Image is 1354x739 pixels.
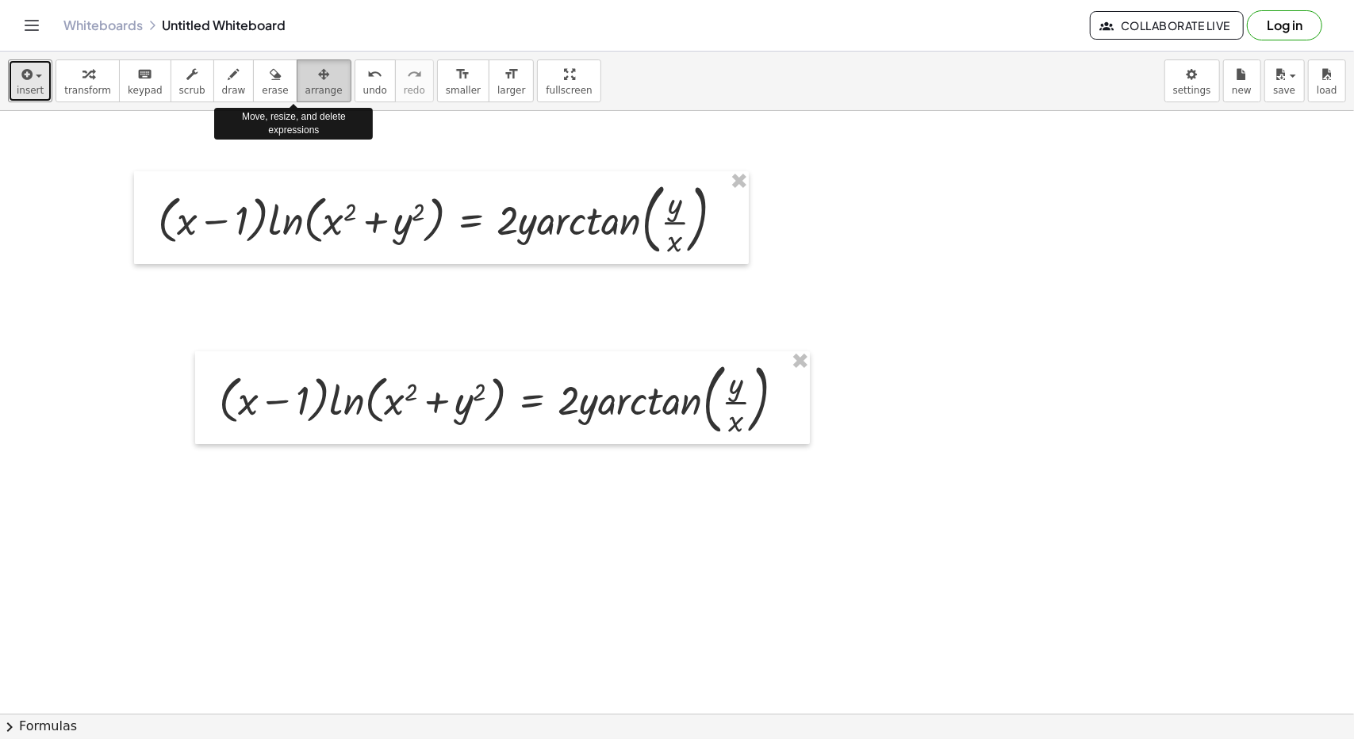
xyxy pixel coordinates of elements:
[179,85,205,96] span: scrub
[1223,59,1261,102] button: new
[446,85,481,96] span: smaller
[213,59,255,102] button: draw
[222,85,246,96] span: draw
[214,108,373,140] div: Move, resize, and delete expressions
[404,85,425,96] span: redo
[1264,59,1305,102] button: save
[355,59,396,102] button: undoundo
[137,65,152,84] i: keyboard
[1173,85,1211,96] span: settings
[1090,11,1244,40] button: Collaborate Live
[297,59,351,102] button: arrange
[489,59,534,102] button: format_sizelarger
[367,65,382,84] i: undo
[1232,85,1252,96] span: new
[455,65,470,84] i: format_size
[1317,85,1337,96] span: load
[1247,10,1322,40] button: Log in
[1308,59,1346,102] button: load
[56,59,120,102] button: transform
[305,85,343,96] span: arrange
[1164,59,1220,102] button: settings
[437,59,489,102] button: format_sizesmaller
[1103,18,1230,33] span: Collaborate Live
[171,59,214,102] button: scrub
[8,59,52,102] button: insert
[407,65,422,84] i: redo
[262,85,288,96] span: erase
[253,59,297,102] button: erase
[19,13,44,38] button: Toggle navigation
[17,85,44,96] span: insert
[504,65,519,84] i: format_size
[537,59,600,102] button: fullscreen
[395,59,434,102] button: redoredo
[119,59,171,102] button: keyboardkeypad
[546,85,592,96] span: fullscreen
[128,85,163,96] span: keypad
[497,85,525,96] span: larger
[1273,85,1295,96] span: save
[64,85,111,96] span: transform
[363,85,387,96] span: undo
[63,17,143,33] a: Whiteboards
